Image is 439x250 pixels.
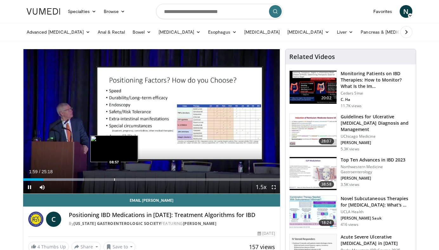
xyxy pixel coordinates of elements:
p: Cedars Sinai [341,91,412,96]
a: Liver [333,26,357,38]
div: [DATE] [258,231,275,236]
div: By FEATURING [69,221,275,227]
a: [MEDICAL_DATA] [240,26,284,38]
div: Progress Bar [23,178,280,181]
video-js: Video Player [23,49,280,194]
button: Playback Rate [255,181,267,194]
a: [PERSON_NAME] [183,221,217,226]
a: Favorites [370,5,396,18]
a: 20:02 Monitoring Patients on IBD Therapies: How to Monitor? What Is the Im… Cedars Sinai C. Ha 11... [289,70,412,109]
h3: Top Ten Advances in IBD 2023 [341,157,412,163]
a: Browse [100,5,129,18]
img: 5d508c2b-9173-4279-adad-7510b8cd6d9a.150x105_q85_crop-smart_upscale.jpg [290,114,337,147]
a: N [400,5,412,18]
a: Bowel [129,26,155,38]
button: Mute [36,181,49,194]
a: Pancreas & [MEDICAL_DATA] [357,26,431,38]
p: UCLA Health [341,209,412,214]
a: C [46,212,61,227]
h3: Guidelines for Ulcerative [MEDICAL_DATA] Diagnosis and Management [341,114,412,133]
p: [PERSON_NAME] [341,140,412,145]
h4: Positioning IBD Medications in [DATE]: Treatment Algorithms for IBD [69,212,275,219]
h3: Monitoring Patients on IBD Therapies: How to Monitor? What Is the Im… [341,70,412,89]
span: 4 [37,244,40,250]
a: 18:24 Novel Subcutaneous Therapies for [MEDICAL_DATA]: What's … UCLA Health [PERSON_NAME] Sauk 41... [289,195,412,229]
a: Advanced [MEDICAL_DATA] [23,26,94,38]
span: 18:24 [319,220,334,226]
a: 38:58 Top Ten Advances in IBD 2023 Northwestern Medicine Gastroenterology [PERSON_NAME] 3.5K views [289,157,412,190]
p: Northwestern Medicine Gastroenterology [341,164,412,174]
img: 2f51e707-cd8d-4a31-8e3f-f47d06a7faca.150x105_q85_crop-smart_upscale.jpg [290,157,337,190]
img: Florida Gastroenterologic Society [28,212,43,227]
h3: Novel Subcutaneous Therapies for [MEDICAL_DATA]: What's … [341,195,412,208]
a: [MEDICAL_DATA] [284,26,333,38]
a: [MEDICAL_DATA] [155,26,204,38]
span: 25:18 [42,169,53,174]
p: UChicago Medicine [341,134,412,139]
a: Email [PERSON_NAME] [23,194,280,207]
a: Anal & Rectal [94,26,129,38]
button: Pause [23,181,36,194]
p: 416 views [341,222,358,227]
img: image.jpeg [90,135,138,162]
a: Specialties [64,5,100,18]
a: 28:07 Guidelines for Ulcerative [MEDICAL_DATA] Diagnosis and Management UChicago Medicine [PERSON... [289,114,412,152]
span: 1:59 [29,169,37,174]
a: [US_STATE] Gastroenterologic Society [74,221,161,226]
p: 11.7K views [341,103,362,109]
span: 28:07 [319,138,334,144]
p: 3.5K views [341,182,359,187]
span: / [39,169,40,174]
p: C. Ha [341,97,412,102]
p: [PERSON_NAME] Sauk [341,216,412,221]
p: [PERSON_NAME] [341,176,412,181]
span: 38:58 [319,181,334,187]
img: 609225da-72ea-422a-b68c-0f05c1f2df47.150x105_q85_crop-smart_upscale.jpg [290,71,337,104]
img: VuMedi Logo [27,8,60,15]
span: 20:02 [319,95,334,101]
h4: Related Videos [289,53,335,61]
h3: Acute Severe Ulcerative [MEDICAL_DATA] in [DATE] [341,234,412,247]
a: Esophagus [204,26,240,38]
p: 5.3K views [341,147,359,152]
input: Search topics, interventions [156,4,283,19]
img: 741871df-6ee3-4ee0-bfa7-8a5f5601d263.150x105_q85_crop-smart_upscale.jpg [290,196,337,229]
button: Fullscreen [267,181,280,194]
